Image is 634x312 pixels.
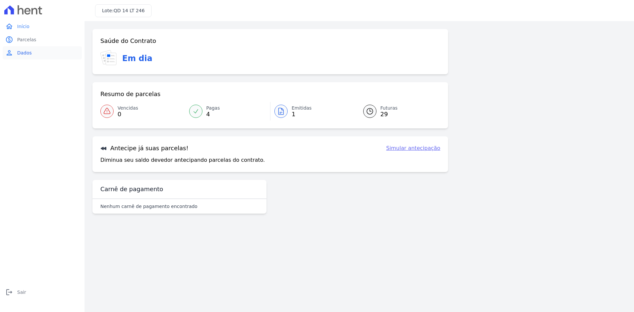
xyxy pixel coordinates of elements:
span: Emitidas [292,105,312,112]
a: Vencidas 0 [100,102,185,121]
span: Dados [17,50,32,56]
a: Futuras 29 [355,102,440,121]
a: Pagas 4 [185,102,270,121]
h3: Lote: [102,7,145,14]
span: 0 [118,112,138,117]
span: 29 [380,112,398,117]
i: person [5,49,13,57]
a: logoutSair [3,286,82,299]
h3: Carnê de pagamento [100,185,163,193]
p: Nenhum carnê de pagamento encontrado [100,203,197,210]
span: 4 [206,112,220,117]
h3: Em dia [122,52,152,64]
i: home [5,22,13,30]
i: paid [5,36,13,44]
h3: Saúde do Contrato [100,37,156,45]
a: Emitidas 1 [270,102,355,121]
a: homeInício [3,20,82,33]
span: Início [17,23,29,30]
span: Pagas [206,105,220,112]
span: QD 14 LT 246 [114,8,145,13]
span: 1 [292,112,312,117]
a: Simular antecipação [386,144,440,152]
span: Parcelas [17,36,36,43]
i: logout [5,288,13,296]
a: personDados [3,46,82,59]
h3: Antecipe já suas parcelas! [100,144,189,152]
span: Vencidas [118,105,138,112]
span: Futuras [380,105,398,112]
a: paidParcelas [3,33,82,46]
h3: Resumo de parcelas [100,90,160,98]
span: Sair [17,289,26,295]
p: Diminua seu saldo devedor antecipando parcelas do contrato. [100,156,265,164]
